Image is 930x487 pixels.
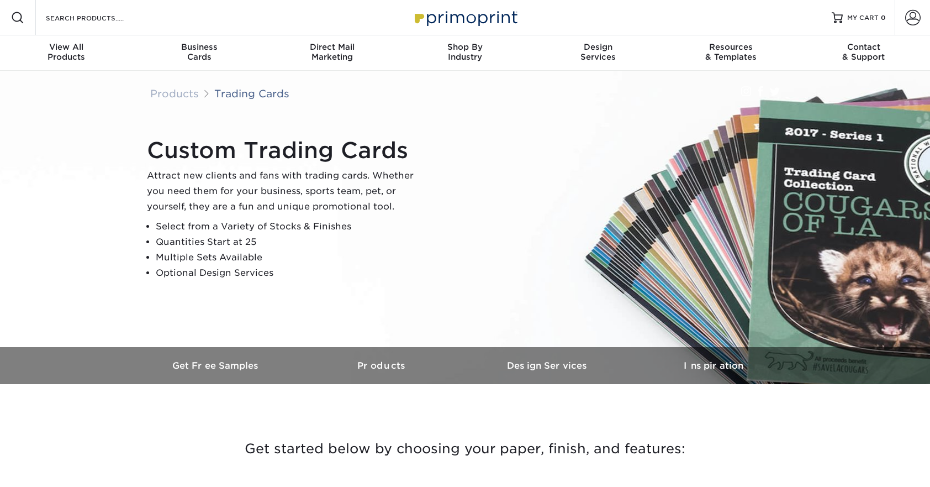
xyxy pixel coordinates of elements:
[156,250,423,265] li: Multiple Sets Available
[266,42,399,52] span: Direct Mail
[299,347,465,384] a: Products
[399,42,532,52] span: Shop By
[214,87,289,100] a: Trading Cards
[664,35,797,71] a: Resources& Templates
[45,11,152,24] input: SEARCH PRODUCTS.....
[299,360,465,371] h3: Products
[134,347,299,384] a: Get Free Samples
[881,14,886,22] span: 0
[531,42,664,52] span: Design
[631,347,796,384] a: Inspiration
[156,234,423,250] li: Quantities Start at 25
[133,42,266,62] div: Cards
[465,347,631,384] a: Design Services
[531,35,664,71] a: DesignServices
[133,35,266,71] a: BusinessCards
[797,42,930,52] span: Contact
[531,42,664,62] div: Services
[410,6,520,29] img: Primoprint
[156,219,423,234] li: Select from a Variety of Stocks & Finishes
[664,42,797,62] div: & Templates
[465,360,631,371] h3: Design Services
[847,13,879,23] span: MY CART
[133,42,266,52] span: Business
[664,42,797,52] span: Resources
[399,35,532,71] a: Shop ByIndustry
[266,35,399,71] a: Direct MailMarketing
[266,42,399,62] div: Marketing
[147,137,423,164] h1: Custom Trading Cards
[797,35,930,71] a: Contact& Support
[134,360,299,371] h3: Get Free Samples
[631,360,796,371] h3: Inspiration
[142,424,788,474] h3: Get started below by choosing your paper, finish, and features:
[147,168,423,214] p: Attract new clients and fans with trading cards. Whether you need them for your business, sports ...
[150,87,199,100] a: Products
[399,42,532,62] div: Industry
[797,42,930,62] div: & Support
[156,265,423,281] li: Optional Design Services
